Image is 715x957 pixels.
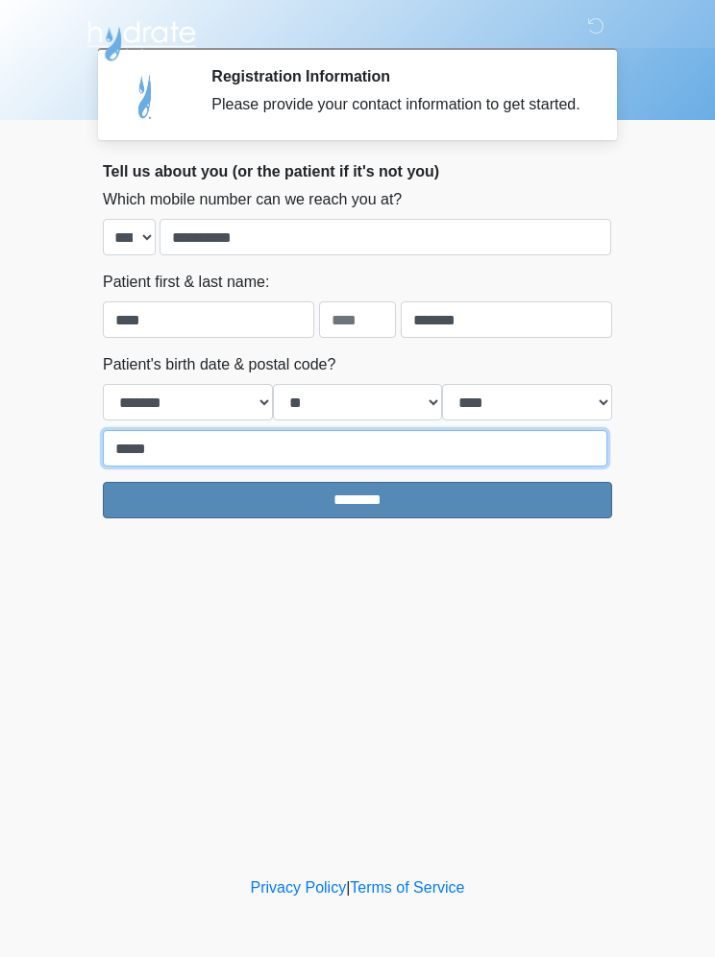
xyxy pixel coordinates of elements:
label: Patient's birth date & postal code? [103,353,335,376]
h2: Tell us about you (or the patient if it's not you) [103,162,612,180]
img: Agent Avatar [117,67,175,125]
label: Patient first & last name: [103,271,269,294]
img: Hydrate IV Bar - Flagstaff Logo [84,14,199,62]
a: | [346,879,350,896]
a: Privacy Policy [251,879,347,896]
label: Which mobile number can we reach you at? [103,188,402,211]
a: Terms of Service [350,879,464,896]
div: Please provide your contact information to get started. [211,93,583,116]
